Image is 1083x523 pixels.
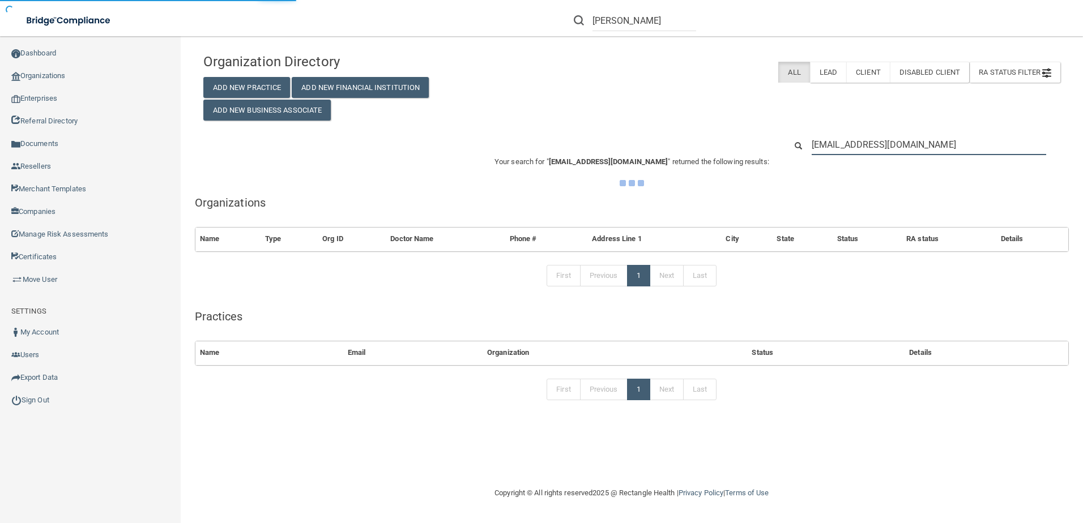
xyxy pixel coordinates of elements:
[890,62,970,83] label: Disabled Client
[683,265,717,286] a: Last
[11,274,23,285] img: briefcase.64adab9b.png
[979,68,1051,76] span: RA Status Filter
[778,62,809,83] label: All
[592,10,696,31] input: Search
[203,77,291,98] button: Add New Practice
[11,305,46,318] label: SETTINGS
[11,328,20,337] img: ic_user_dark.df1a06c3.png
[343,341,483,365] th: Email
[195,155,1069,169] p: Your search for " " returned the following results:
[574,15,584,25] img: ic-search.3b580494.png
[627,379,650,400] a: 1
[905,341,1068,365] th: Details
[747,341,905,365] th: Status
[17,9,121,32] img: bridge_compliance_login_screen.278c3ca4.svg
[549,157,668,166] span: [EMAIL_ADDRESS][DOMAIN_NAME]
[425,475,838,511] div: Copyright © All rights reserved 2025 @ Rectangle Health | |
[810,62,846,83] label: Lead
[318,228,386,251] th: Org ID
[620,180,644,186] img: ajax-loader.4d491dd7.gif
[11,162,20,171] img: ic_reseller.de258add.png
[11,350,20,359] img: icon-users.e205127d.png
[650,265,684,286] a: Next
[386,228,505,251] th: Doctor Name
[195,196,1069,209] h5: Organizations
[203,100,331,121] button: Add New Business Associate
[195,310,1069,323] h5: Practices
[683,379,717,400] a: Last
[11,140,20,149] img: icon-documents.8dae5593.png
[1042,68,1051,78] img: icon-filter@2x.21656d0b.png
[547,265,581,286] a: First
[11,395,22,405] img: ic_power_dark.7ecde6b1.png
[587,228,721,251] th: Address Line 1
[261,228,318,251] th: Type
[580,265,628,286] a: Previous
[679,488,723,497] a: Privacy Policy
[11,373,20,382] img: icon-export.b9366987.png
[203,54,477,69] h4: Organization Directory
[650,379,684,400] a: Next
[721,228,772,251] th: City
[580,379,628,400] a: Previous
[11,72,20,81] img: organization-icon.f8decf85.png
[902,228,996,251] th: RA status
[812,134,1046,155] input: Search
[547,379,581,400] a: First
[846,62,890,83] label: Client
[996,228,1068,251] th: Details
[292,77,429,98] button: Add New Financial Institution
[772,228,832,251] th: State
[725,488,769,497] a: Terms of Use
[505,228,588,251] th: Phone #
[833,228,902,251] th: Status
[483,341,747,365] th: Organization
[627,265,650,286] a: 1
[11,49,20,58] img: ic_dashboard_dark.d01f4a41.png
[11,95,20,103] img: enterprise.0d942306.png
[195,341,343,365] th: Name
[195,228,261,251] th: Name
